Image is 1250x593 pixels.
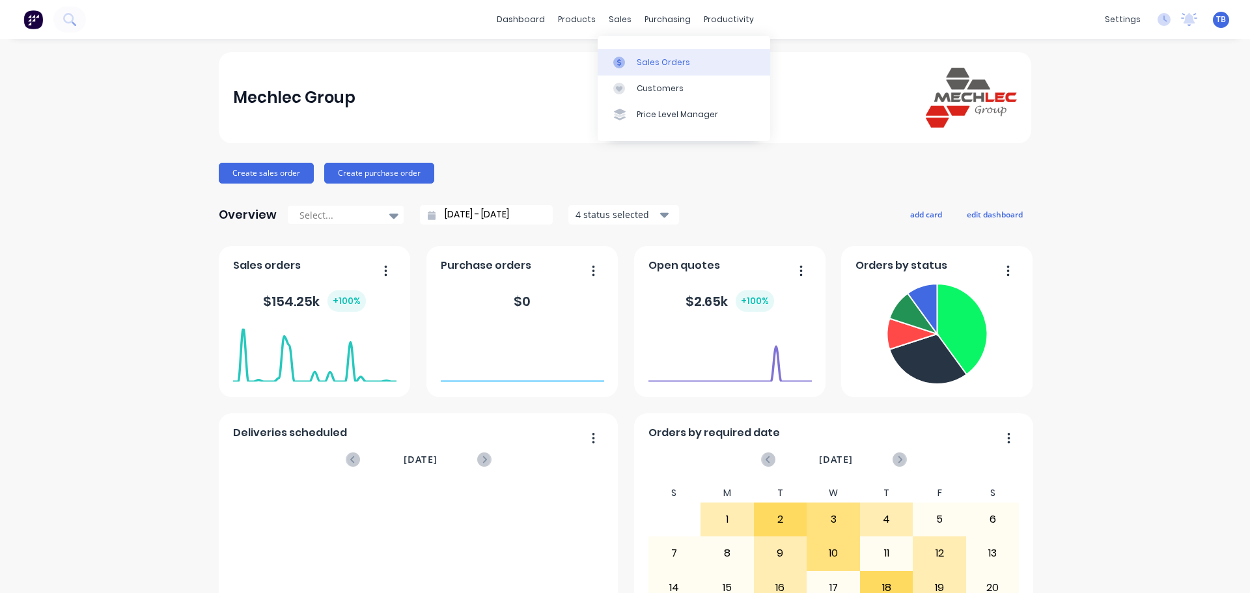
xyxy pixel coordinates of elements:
[701,503,753,536] div: 1
[327,290,366,312] div: + 100 %
[755,537,807,570] div: 9
[648,484,701,503] div: S
[926,68,1017,127] img: Mechlec Group
[637,57,690,68] div: Sales Orders
[551,10,602,29] div: products
[967,503,1019,536] div: 6
[568,205,679,225] button: 4 status selected
[1098,10,1147,29] div: settings
[861,503,913,536] div: 4
[958,206,1031,223] button: edit dashboard
[913,484,966,503] div: F
[686,290,774,312] div: $ 2.65k
[404,452,437,467] span: [DATE]
[697,10,760,29] div: productivity
[819,452,853,467] span: [DATE]
[913,503,965,536] div: 5
[861,537,913,570] div: 11
[637,83,684,94] div: Customers
[755,503,807,536] div: 2
[701,537,753,570] div: 8
[807,537,859,570] div: 10
[602,10,638,29] div: sales
[736,290,774,312] div: + 100 %
[441,258,531,273] span: Purchase orders
[490,10,551,29] a: dashboard
[233,425,347,441] span: Deliveries scheduled
[598,102,770,128] a: Price Level Manager
[219,163,314,184] button: Create sales order
[637,109,718,120] div: Price Level Manager
[1216,14,1226,25] span: TB
[219,202,277,228] div: Overview
[233,85,355,111] div: Mechlec Group
[638,10,697,29] div: purchasing
[598,76,770,102] a: Customers
[967,537,1019,570] div: 13
[913,537,965,570] div: 12
[855,258,947,273] span: Orders by status
[233,258,301,273] span: Sales orders
[648,537,701,570] div: 7
[514,292,531,311] div: $ 0
[263,290,366,312] div: $ 154.25k
[23,10,43,29] img: Factory
[324,163,434,184] button: Create purchase order
[576,208,658,221] div: 4 status selected
[966,484,1020,503] div: S
[807,484,860,503] div: W
[598,49,770,75] a: Sales Orders
[860,484,913,503] div: T
[807,503,859,536] div: 3
[754,484,807,503] div: T
[648,258,720,273] span: Open quotes
[902,206,951,223] button: add card
[701,484,754,503] div: M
